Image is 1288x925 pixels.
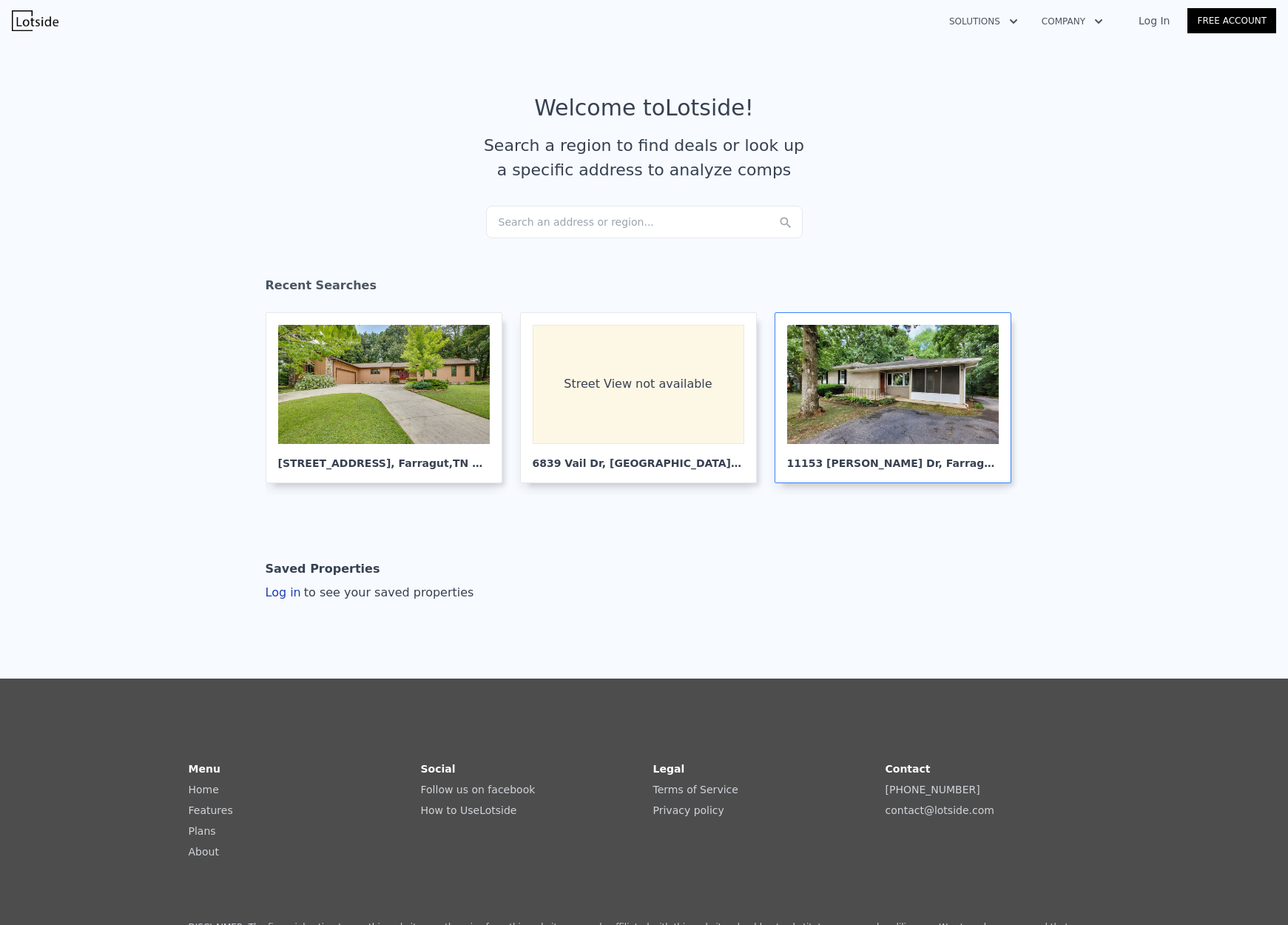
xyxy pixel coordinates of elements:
[886,804,994,816] a: contact@lotside.com
[301,585,474,599] span: to see your saved properties
[937,8,1030,35] button: Solutions
[1030,8,1115,35] button: Company
[189,763,220,775] strong: Menu
[997,457,1056,469] span: , TN 37934
[533,444,744,471] div: 6839 Vail Dr , [GEOGRAPHIC_DATA]
[189,784,219,795] a: Home
[266,265,1023,312] div: Recent Searches
[886,784,980,795] a: [PHONE_NUMBER]
[653,784,738,795] a: Terms of Service
[278,444,490,471] div: [STREET_ADDRESS] , Farragut
[653,804,724,816] a: Privacy policy
[189,846,219,858] a: About
[775,312,1023,483] a: 11153 [PERSON_NAME] Dr, Farragut,TN 37934
[533,325,744,444] div: Street View not available
[421,763,456,775] strong: Social
[266,584,474,602] div: Log in
[421,784,536,795] a: Follow us on facebook
[534,95,754,121] div: Welcome to Lotside !
[266,554,380,584] div: Saved Properties
[189,804,233,816] a: Features
[886,763,931,775] strong: Contact
[421,804,517,816] a: How to UseLotside
[12,10,58,31] img: Lotside
[449,457,508,469] span: , TN 37934
[486,206,803,238] div: Search an address or region...
[787,444,999,471] div: 11153 [PERSON_NAME] Dr , Farragut
[479,133,810,182] div: Search a region to find deals or look up a specific address to analyze comps
[1187,8,1276,33] a: Free Account
[1121,13,1187,28] a: Log In
[520,312,769,483] a: Street View not available 6839 Vail Dr, [GEOGRAPHIC_DATA],NY 14075
[189,825,216,837] a: Plans
[266,312,514,483] a: [STREET_ADDRESS], Farragut,TN 37934
[653,763,685,775] strong: Legal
